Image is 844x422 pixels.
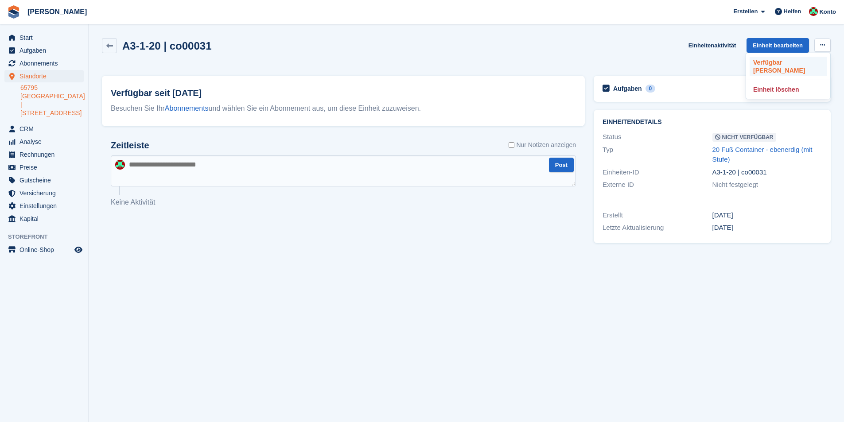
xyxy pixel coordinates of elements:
a: Speisekarte [4,244,84,256]
span: Abonnements [19,57,73,70]
h2: Verfügbar seit [DATE] [111,86,576,100]
span: Kapital [19,213,73,225]
a: menu [4,136,84,148]
div: Einheiten-ID [603,167,712,178]
span: Helfen [784,7,801,16]
div: A3-1-20 | co00031 [712,167,822,178]
a: Abonnements [165,105,209,112]
a: menu [4,174,84,186]
div: [DATE] [712,210,822,221]
a: menu [4,200,84,212]
span: Storefront [8,232,88,241]
div: Externe ID [603,180,712,190]
img: Maximilian Friedl [809,7,818,16]
h2: A3-1-20 | co00031 [122,40,212,52]
span: Versicherung [19,187,73,199]
span: Nicht verfügbar [712,133,776,142]
a: menu [4,57,84,70]
a: Verfügbar [PERSON_NAME] [750,57,827,76]
a: Einheit bearbeiten [747,38,809,53]
div: Nicht festgelegt [712,180,822,190]
input: Nur Notizen anzeigen [509,140,514,150]
img: Maximilian Friedl [115,160,125,170]
span: Konto [819,8,836,16]
a: menu [4,44,84,57]
h2: Aufgaben [613,85,642,93]
h2: Einheitendetails [603,119,822,126]
a: menu [4,70,84,82]
img: stora-icon-8386f47178a22dfd0bd8f6a31ec36ba5ce8667c1dd55bd0f319d3a0aa187defe.svg [7,5,20,19]
span: Standorte [19,70,73,82]
div: Letzte Aktualisierung [603,223,712,233]
a: menu [4,148,84,161]
span: Erstellen [733,7,758,16]
div: Erstellt [603,210,712,221]
a: menu [4,161,84,174]
span: Analyse [19,136,73,148]
a: [PERSON_NAME] [24,4,90,19]
button: Post [549,158,574,172]
a: menu [4,31,84,44]
h2: Zeitleiste [111,140,149,151]
label: Nur Notizen anzeigen [509,140,576,150]
a: 65795 [GEOGRAPHIC_DATA] | [STREET_ADDRESS] [20,84,84,117]
a: menu [4,187,84,199]
span: Start [19,31,73,44]
a: Einheitenaktivität [685,38,740,53]
span: CRM [19,123,73,135]
div: 0 [646,85,656,93]
a: Einheit löschen [750,84,827,95]
span: Einstellungen [19,200,73,212]
a: 20 Fuß Container - ebenerdig (mit Stufe) [712,146,813,163]
div: [DATE] [712,223,822,233]
span: Aufgaben [19,44,73,57]
div: Besuchen Sie Ihr und wählen Sie ein Abonnement aus, um diese Einheit zuzuweisen. [111,103,576,114]
a: menu [4,123,84,135]
span: Rechnungen [19,148,73,161]
a: Vorschau-Shop [73,244,84,255]
a: menu [4,213,84,225]
p: Keine Aktivität [111,197,576,208]
div: Status [603,132,712,142]
span: Online-Shop [19,244,73,256]
span: Preise [19,161,73,174]
div: Typ [603,145,712,165]
span: Gutscheine [19,174,73,186]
